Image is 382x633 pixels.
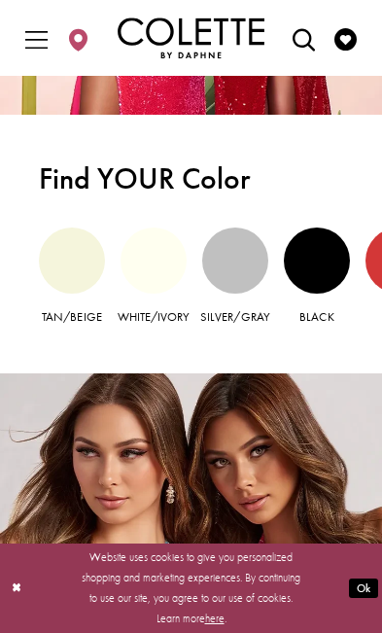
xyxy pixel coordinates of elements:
[284,228,350,294] div: Black view
[20,20,52,55] span: Toggle Main Navigation Menu
[39,160,343,196] span: Find YOUR Color
[330,20,362,55] a: Visit Wishlist Page
[200,309,270,325] span: Silver/Gray
[202,228,268,294] div: Silver/Gray view
[283,16,366,60] div: Header Menu. Buttons: Search, Wishlist
[4,579,29,598] button: Close Dialog
[118,18,265,58] img: Colette by Daphne
[202,228,268,329] a: Silver/Gray view Silver/Gray
[349,579,378,598] button: Submit Dialog
[288,20,320,55] a: Open Search dialog
[39,228,105,294] div: Tan/Beige view
[121,228,187,294] div: White/Ivory view
[62,20,94,55] a: Visit Store Locator page
[121,228,187,329] a: White/Ivory view White/Ivory
[77,547,306,629] p: Website uses cookies to give you personalized shopping and marketing experiences. By continuing t...
[118,309,191,325] span: White/Ivory
[118,18,265,58] a: Colette by Daphne Homepage
[205,611,225,626] a: here
[284,228,350,329] a: Black view
[42,309,102,325] span: Tan/Beige
[39,228,105,329] a: Tan/Beige view Tan/Beige
[299,309,333,325] span: Black
[16,16,99,60] div: Header Menu Left. Buttons: Hamburger menu , Store Locator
